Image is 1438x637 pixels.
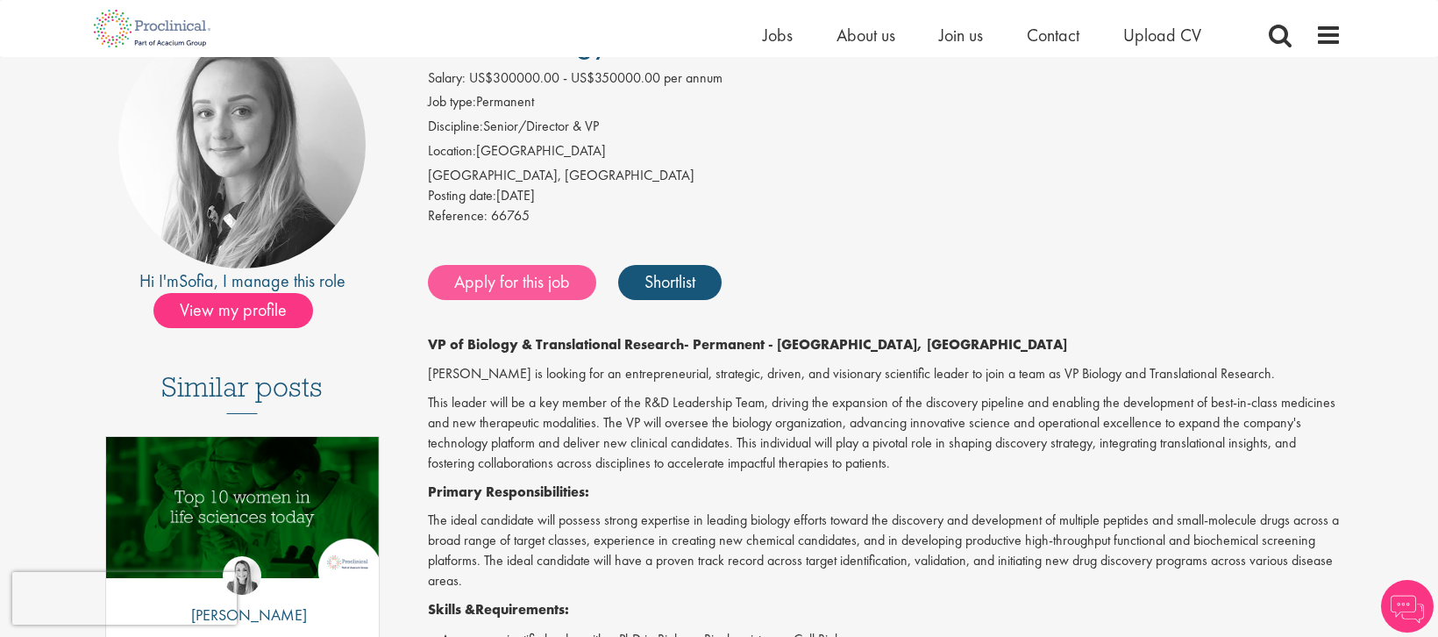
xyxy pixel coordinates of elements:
[428,364,1342,384] p: [PERSON_NAME] is looking for an entrepreneurial, strategic, driven, and visionary scientific lead...
[178,604,307,626] p: [PERSON_NAME]
[1381,580,1434,633] img: Chatbot
[153,297,331,319] a: View my profile
[939,24,983,47] a: Join us
[491,206,530,225] span: 66765
[618,265,722,300] a: Shortlist
[469,68,723,87] span: US$300000.00 - US$350000.00 per annum
[428,117,1342,141] li: Senior/Director & VP
[428,265,596,300] a: Apply for this job
[428,117,483,137] label: Discipline:
[96,268,388,294] div: Hi I'm , I manage this role
[428,92,1342,117] li: Permanent
[106,437,379,592] a: Link to a post
[475,600,569,619] strong: Requirements:
[428,141,476,161] label: Location:
[428,335,684,354] strong: VP of Biology & Translational Research
[12,572,237,625] iframe: reCAPTCHA
[428,186,1342,206] div: [DATE]
[106,437,379,578] img: Top 10 women in life sciences today
[428,186,496,204] span: Posting date:
[428,483,589,501] strong: Primary Responsibilities:
[223,556,261,595] img: Hannah Burke
[428,141,1342,166] li: [GEOGRAPHIC_DATA]
[836,24,895,47] a: About us
[428,68,466,89] label: Salary:
[118,21,366,268] img: imeage of recruiter Sofia Amark
[763,24,793,47] a: Jobs
[428,92,476,112] label: Job type:
[161,372,323,414] h3: Similar posts
[178,556,307,635] a: Hannah Burke [PERSON_NAME]
[428,393,1342,473] p: This leader will be a key member of the R&D Leadership Team, driving the expansion of the discove...
[428,166,1342,186] div: [GEOGRAPHIC_DATA], [GEOGRAPHIC_DATA]
[428,600,475,619] strong: Skills &
[684,335,1067,354] strong: - Permanent - [GEOGRAPHIC_DATA], [GEOGRAPHIC_DATA]
[153,293,313,328] span: View my profile
[1123,24,1201,47] a: Upload CV
[428,206,488,226] label: Reference:
[428,511,1342,590] p: The ideal candidate will possess strong expertise in leading biology efforts toward the discovery...
[179,269,214,292] a: Sofia
[1027,24,1079,47] a: Contact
